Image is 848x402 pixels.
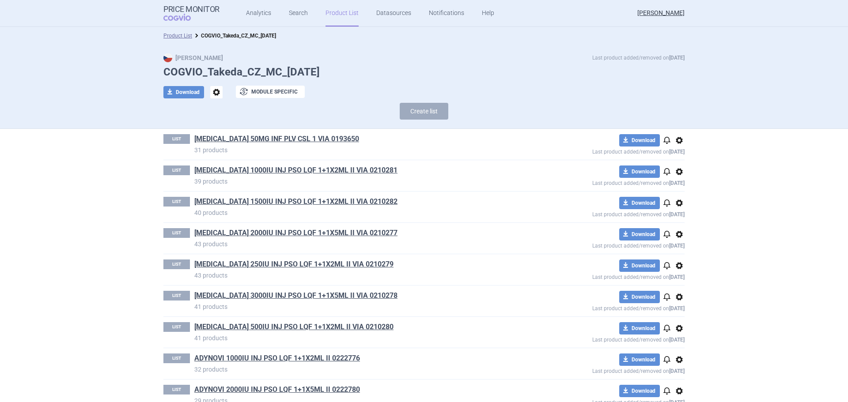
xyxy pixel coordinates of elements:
button: Download [619,228,660,240]
p: LIST [163,291,190,301]
strong: [DATE] [669,243,685,249]
p: 43 products [194,271,528,280]
button: Download [619,322,660,334]
p: 40 products [194,208,528,217]
a: ADYNOVI 1000IU INJ PSO LQF 1+1X2ML II 0222776 [194,353,360,363]
span: COGVIO [163,14,203,21]
p: 41 products [194,302,528,311]
a: [MEDICAL_DATA] 1000IU INJ PSO LQF 1+1X2ML II VIA 0210281 [194,165,397,175]
p: 43 products [194,240,528,248]
p: LIST [163,353,190,363]
a: [MEDICAL_DATA] 3000IU INJ PSO LQF 1+1X5ML II VIA 0210278 [194,291,397,301]
p: 41 products [194,334,528,342]
strong: [DATE] [669,180,685,186]
a: ADYNOVI 2000IU INJ PSO LQF 1+1X5ML II 0222780 [194,385,360,394]
button: Download [619,291,660,303]
button: Create list [400,103,448,120]
a: [MEDICAL_DATA] 500IU INJ PSO LQF 1+1X2ML II VIA 0210280 [194,322,394,332]
strong: [DATE] [669,274,685,280]
strong: [DATE] [669,149,685,155]
strong: COGVIO_Takeda_CZ_MC_[DATE] [201,33,276,39]
button: Download [619,165,660,178]
a: Price MonitorCOGVIO [163,5,220,22]
p: LIST [163,197,190,207]
p: 32 products [194,365,528,374]
p: LIST [163,322,190,332]
p: Last product added/removed on [528,178,685,186]
p: Last product added/removed on [528,147,685,155]
a: [MEDICAL_DATA] 1500IU INJ PSO LQF 1+1X2ML II VIA 0210282 [194,197,397,207]
button: Download [163,86,204,98]
h1: ADYNOVI 2000IU INJ PSO LQF 1+1X5ML II 0222780 [194,385,528,396]
p: LIST [163,228,190,238]
p: LIST [163,259,190,269]
h1: ADYNOVI 1000IU INJ PSO LQF 1+1X2ML II 0222776 [194,353,528,365]
strong: [DATE] [669,368,685,374]
strong: [DATE] [669,211,685,218]
p: LIST [163,165,190,175]
p: 39 products [194,177,528,186]
a: Product List [163,33,192,39]
p: Last product added/removed on [528,366,685,374]
button: Download [619,134,660,147]
strong: [DATE] [669,305,685,312]
strong: [DATE] [669,337,685,343]
strong: [DATE] [669,55,685,61]
p: LIST [163,134,190,144]
h1: ADCETRIS 50MG INF PLV CSL 1 VIA 0193650 [194,134,528,146]
p: 31 products [194,146,528,154]
a: [MEDICAL_DATA] 2000IU INJ PSO LQF 1+1X5ML II VIA 0210277 [194,228,397,238]
p: Last product added/removed on [528,272,685,280]
p: Last product added/removed on [528,209,685,218]
li: COGVIO_Takeda_CZ_MC_09.10.2025 [192,31,276,40]
button: Download [619,259,660,272]
button: Download [619,197,660,209]
p: Last product added/removed on [528,334,685,343]
h1: COGVIO_Takeda_CZ_MC_[DATE] [163,66,685,79]
h1: ADVATE 1500IU INJ PSO LQF 1+1X2ML II VIA 0210282 [194,197,528,208]
a: [MEDICAL_DATA] 250IU INJ PSO LQF 1+1X2ML II VIA 0210279 [194,259,394,269]
h1: ADVATE 2000IU INJ PSO LQF 1+1X5ML II VIA 0210277 [194,228,528,240]
p: Last product added/removed on [528,303,685,312]
strong: [PERSON_NAME] [163,54,223,61]
p: Last product added/removed on [528,240,685,249]
h1: ADVATE 250IU INJ PSO LQF 1+1X2ML II VIA 0210279 [194,259,528,271]
h1: ADVATE 1000IU INJ PSO LQF 1+1X2ML II VIA 0210281 [194,165,528,177]
p: Last product added/removed on [592,53,685,62]
button: Download [619,385,660,397]
strong: Price Monitor [163,5,220,14]
a: [MEDICAL_DATA] 50MG INF PLV CSL 1 VIA 0193650 [194,134,359,144]
li: Product List [163,31,192,40]
p: LIST [163,385,190,394]
h1: ADVATE 500IU INJ PSO LQF 1+1X2ML II VIA 0210280 [194,322,528,334]
h1: ADVATE 3000IU INJ PSO LQF 1+1X5ML II VIA 0210278 [194,291,528,302]
button: Download [619,353,660,366]
button: Module specific [236,86,305,98]
img: CZ [163,53,172,62]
